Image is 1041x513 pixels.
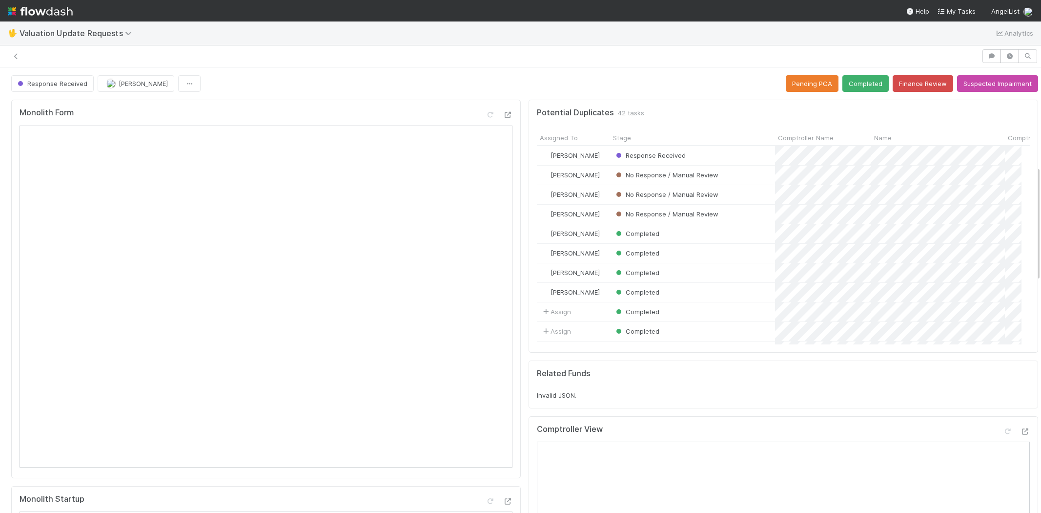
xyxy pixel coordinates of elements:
[614,268,659,278] div: Completed
[551,230,600,237] span: [PERSON_NAME]
[906,6,929,16] div: Help
[614,151,686,159] span: Response Received
[778,133,834,143] span: Comptroller Name
[614,327,659,335] span: Completed
[614,307,659,317] div: Completed
[541,190,600,199] div: [PERSON_NAME]
[618,108,644,118] span: 42 tasks
[541,191,549,198] img: avatar_1a1d5361-16dd-4910-a949-020dcd9f55a3.png
[537,425,603,434] h5: Comptroller View
[541,249,549,257] img: avatar_cd4e5e5e-3003-49e5-bc76-fd776f359de9.png
[991,7,1020,15] span: AngelList
[614,248,659,258] div: Completed
[8,3,73,20] img: logo-inverted-e16ddd16eac7371096b0.svg
[614,249,659,257] span: Completed
[20,494,84,504] h5: Monolith Startup
[16,80,87,87] span: Response Received
[937,7,976,15] span: My Tasks
[20,108,74,118] h5: Monolith Form
[614,150,686,160] div: Response Received
[614,209,718,219] div: No Response / Manual Review
[20,28,137,38] span: Valuation Update Requests
[937,6,976,16] a: My Tasks
[541,171,549,179] img: avatar_5106bb14-94e9-4897-80de-6ae81081f36d.png
[537,369,591,379] h5: Related Funds
[541,230,549,237] img: avatar_d8fc9ee4-bd1b-4062-a2a8-84feb2d97839.png
[537,108,614,118] h5: Potential Duplicates
[614,269,659,277] span: Completed
[551,210,600,218] span: [PERSON_NAME]
[540,133,578,143] span: Assigned To
[614,230,659,237] span: Completed
[541,269,549,277] img: avatar_b6a6ccf4-6160-40f7-90da-56c3221167ae.png
[541,151,549,159] img: avatar_5106bb14-94e9-4897-80de-6ae81081f36d.png
[995,27,1033,39] a: Analytics
[541,287,600,297] div: [PERSON_NAME]
[614,326,659,336] div: Completed
[541,288,549,296] img: avatar_cd4e5e5e-3003-49e5-bc76-fd776f359de9.png
[614,229,659,238] div: Completed
[541,229,600,238] div: [PERSON_NAME]
[893,75,953,92] button: Finance Review
[551,191,600,198] span: [PERSON_NAME]
[541,150,600,160] div: [PERSON_NAME]
[106,79,116,88] img: avatar_5106bb14-94e9-4897-80de-6ae81081f36d.png
[551,269,600,277] span: [PERSON_NAME]
[541,209,600,219] div: [PERSON_NAME]
[614,308,659,316] span: Completed
[541,326,571,336] span: Assign
[614,190,718,199] div: No Response / Manual Review
[614,171,718,179] span: No Response / Manual Review
[1023,7,1033,17] img: avatar_5106bb14-94e9-4897-80de-6ae81081f36d.png
[786,75,838,92] button: Pending PCA
[614,210,718,218] span: No Response / Manual Review
[541,210,549,218] img: avatar_5106bb14-94e9-4897-80de-6ae81081f36d.png
[957,75,1038,92] button: Suspected Impairment
[613,133,631,143] span: Stage
[541,307,571,317] span: Assign
[551,151,600,159] span: [PERSON_NAME]
[614,287,659,297] div: Completed
[8,29,18,37] span: 🖖
[614,288,659,296] span: Completed
[614,170,718,180] div: No Response / Manual Review
[551,171,600,179] span: [PERSON_NAME]
[874,133,892,143] span: Name
[842,75,889,92] button: Completed
[551,288,600,296] span: [PERSON_NAME]
[119,80,168,87] span: [PERSON_NAME]
[614,191,718,198] span: No Response / Manual Review
[537,390,1030,400] div: Invalid JSON.
[551,249,600,257] span: [PERSON_NAME]
[11,75,94,92] button: Response Received
[541,268,600,278] div: [PERSON_NAME]
[541,248,600,258] div: [PERSON_NAME]
[541,170,600,180] div: [PERSON_NAME]
[98,75,174,92] button: [PERSON_NAME]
